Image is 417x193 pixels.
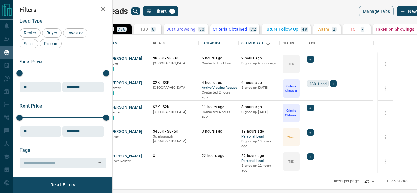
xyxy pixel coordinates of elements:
p: TBD [140,27,148,31]
button: Filters1 [143,6,178,16]
span: Active Viewing Request [202,85,235,91]
button: more [381,157,390,166]
p: Just Browsing [166,27,195,31]
p: $2K - $3K [153,80,196,85]
p: 11 hours ago [202,105,235,110]
p: Rows per page: [334,179,360,184]
div: Last Active [199,35,238,52]
p: - [362,27,363,31]
p: Contacted 4 hours ago [202,110,235,119]
span: Personal Lead [241,159,277,164]
p: 4 hours ago [202,80,235,85]
div: Name [107,35,150,52]
p: Warm [317,27,329,31]
button: [PERSON_NAME] [110,153,142,159]
button: more [381,133,390,142]
span: Buyer [44,30,60,35]
p: 1–25 of 788 [386,179,407,184]
span: Renter [110,110,121,114]
span: + [309,154,311,160]
div: Buyer [42,28,62,38]
div: + [307,56,314,63]
button: Manage Tabs [359,6,394,16]
div: Details [153,35,165,52]
p: 72 [251,27,256,31]
p: 2 hours ago [241,56,277,61]
p: Warm [287,135,295,139]
button: [PERSON_NAME] [110,105,142,110]
p: Signed up [DATE] [241,110,277,115]
div: 25 [362,177,377,186]
span: + [332,80,334,87]
div: Last Active [202,35,221,52]
span: ISR Lead [309,80,327,87]
span: Sale Price [20,59,42,65]
div: + [307,153,314,160]
span: Lead Type [20,18,42,24]
p: 22 hours ago [202,153,235,159]
div: Tags [307,35,315,52]
p: Scarborough, [GEOGRAPHIC_DATA] [153,134,196,144]
div: Claimed Date [241,35,264,52]
button: more [381,108,390,117]
span: Investor [65,30,85,35]
p: 8 hours ago [241,105,277,110]
p: [GEOGRAPHIC_DATA] [153,85,196,90]
p: Contacted in 1 hour [202,61,235,66]
span: Renter [22,30,38,35]
span: Renter [110,86,121,90]
span: + [309,56,311,62]
p: Taken on Showings [375,27,414,31]
p: 6 hours ago [202,56,235,61]
div: Precon [40,39,62,48]
span: Rent Price [20,103,42,109]
p: 30 [199,27,205,31]
div: Status [283,35,294,52]
div: Claimed Date [238,35,280,52]
button: Reset Filters [46,180,79,190]
p: HOT [349,27,358,31]
div: Investor [63,28,87,38]
p: 48 [302,27,307,31]
span: Tags [20,147,30,153]
p: Criteria Obtained [283,84,299,93]
button: more [381,84,390,93]
p: 22 hours ago [241,153,277,159]
p: 2 [333,27,335,31]
button: [PERSON_NAME] [110,129,142,135]
button: search button [131,7,140,15]
button: more [381,59,390,69]
button: [PERSON_NAME] [110,56,142,62]
button: Open [96,159,104,167]
div: Seller [20,39,38,48]
div: Name [110,35,119,52]
p: $850K - $850K [153,56,196,61]
div: + [307,129,314,136]
span: + [309,129,311,135]
p: 19 hours ago [241,129,277,134]
div: + [330,80,336,87]
div: Tags [304,35,373,52]
p: $2K - $2K [153,105,196,110]
p: Future Follow Up [264,27,298,31]
span: + [309,105,311,111]
p: Signed up 22 hours ago [241,163,277,173]
p: Signed up 6 hours ago [241,61,277,66]
p: Contacted 2 hours ago [202,90,235,100]
span: 1 [170,9,174,13]
span: Buyer [110,62,119,66]
span: Buyer [110,135,119,139]
p: Signed up [DATE] [241,85,277,90]
p: [GEOGRAPHIC_DATA] [153,110,196,115]
h2: Filters [20,6,106,13]
p: $--- [153,153,196,159]
p: Criteria Obtained [283,108,299,117]
span: Seller [22,41,36,46]
div: Details [150,35,199,52]
span: Personal Lead [241,134,277,139]
p: TBD [288,62,294,66]
button: Sort [264,39,272,48]
span: Precon [42,41,60,46]
div: Status [280,35,304,52]
p: TBD [288,159,294,164]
